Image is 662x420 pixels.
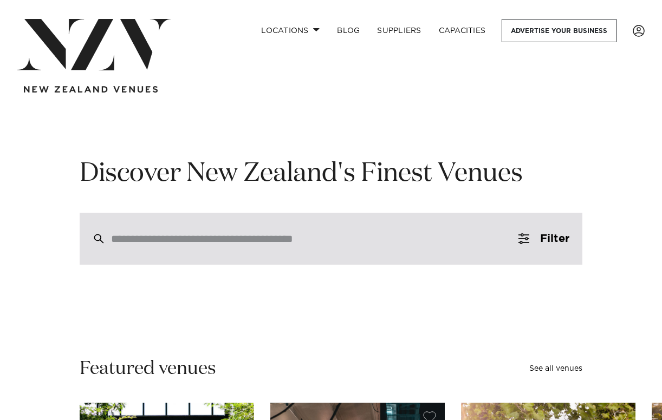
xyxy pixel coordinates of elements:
[24,86,158,93] img: new-zealand-venues-text.png
[80,157,582,191] h1: Discover New Zealand's Finest Venues
[502,19,616,42] a: Advertise your business
[80,357,216,381] h2: Featured venues
[529,365,582,372] a: See all venues
[540,233,569,244] span: Filter
[252,19,328,42] a: Locations
[368,19,430,42] a: SUPPLIERS
[505,213,582,265] button: Filter
[430,19,495,42] a: Capacities
[17,19,171,70] img: nzv-logo.png
[328,19,368,42] a: BLOG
